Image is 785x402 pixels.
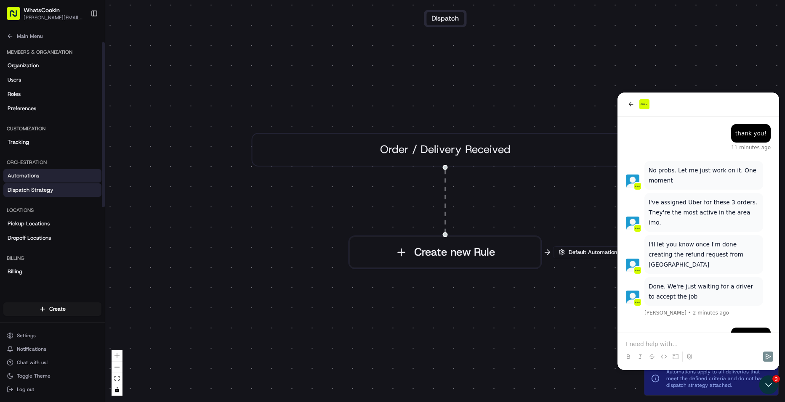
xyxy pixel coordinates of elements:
span: Dispatch Strategy [8,186,53,194]
span: Settings [17,332,36,339]
button: Default Automation Settings [553,246,647,258]
span: Users [8,76,21,84]
button: Toggle Theme [3,370,101,382]
button: Create [3,302,101,316]
span: Tracking [8,138,29,146]
span: Notifications [17,346,46,352]
button: WhatsCookin [24,6,60,14]
a: Pickup Locations [3,217,101,230]
button: zoom out [112,362,122,373]
button: Dispatch [426,12,464,25]
a: Preferences [3,102,101,115]
button: Settings [3,330,101,341]
div: Locations [3,204,101,217]
button: toggle interactivity [112,384,122,396]
a: Automations [3,169,101,182]
a: Organization [3,59,101,72]
a: Roles [3,87,101,101]
button: WhatsCookin[PERSON_NAME][EMAIL_ADDRESS][DOMAIN_NAME] [3,3,87,24]
div: Orchestration [3,156,101,169]
span: Pickup Locations [8,220,50,227]
span: Chat with us! [17,359,48,366]
a: Tracking [3,135,101,149]
button: [PERSON_NAME][EMAIL_ADDRESS][DOMAIN_NAME] [24,14,84,21]
div: Members & Organization [3,45,101,59]
span: Dropoff Locations [8,234,51,242]
a: Billing [3,265,101,278]
a: Users [3,73,101,87]
span: Automations apply to all deliveries that meet the defined criteria and do not have a dispatch str... [666,368,772,389]
button: Create new Rule [349,236,541,268]
div: Order / Delivery Received [252,133,639,167]
a: Dispatch Strategy [3,183,101,197]
span: Billing [8,268,22,275]
span: Automations [8,172,39,180]
iframe: Customer support window [617,93,779,370]
button: Log out [3,383,101,395]
span: Preferences [8,105,36,112]
span: Main Menu [17,33,43,40]
div: Billing [3,251,101,265]
iframe: Open customer support [758,374,781,397]
span: Log out [17,386,34,393]
span: Organization [8,62,39,69]
span: Roles [8,90,21,98]
button: Notifications [3,343,101,355]
button: fit view [112,373,122,384]
span: Toggle Theme [17,373,51,379]
span: Default Automation Settings [567,249,641,256]
div: Customization [3,122,101,135]
a: Dropoff Locations [3,231,101,245]
button: Chat with us! [3,357,101,368]
button: Main Menu [3,30,101,42]
span: Create [49,305,66,313]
